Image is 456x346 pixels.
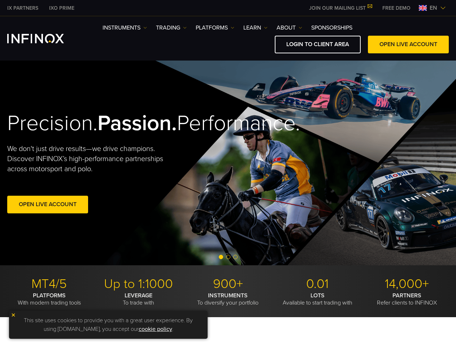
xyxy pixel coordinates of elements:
[7,144,166,174] p: We don't just drive results—we drive champions. Discover INFINOX’s high-performance partnerships ...
[7,196,88,213] a: Open Live Account
[377,4,416,12] a: INFINOX MENU
[11,312,16,318] img: yellow close icon
[226,255,230,259] span: Go to slide 2
[139,325,172,333] a: cookie policy
[275,36,361,53] a: LOGIN TO CLIENT AREA
[7,292,91,306] p: With modern trading tools
[365,292,449,306] p: Refer clients to INFINOX
[2,4,44,12] a: INFINOX
[208,292,248,299] strong: INSTRUMENTS
[304,5,377,11] a: JOIN OUR MAILING LIST
[103,23,147,32] a: Instruments
[277,23,302,32] a: ABOUT
[13,314,204,335] p: This site uses cookies to provide you with a great user experience. By using [DOMAIN_NAME], you a...
[186,292,270,306] p: To diversify your portfolio
[311,23,352,32] a: SPONSORSHIPS
[275,292,360,306] p: Available to start trading with
[310,292,325,299] strong: LOTS
[243,23,268,32] a: Learn
[365,276,449,292] p: 14,000+
[156,23,187,32] a: TRADING
[427,4,440,12] span: en
[275,276,360,292] p: 0.01
[7,34,81,43] a: INFINOX Logo
[233,255,238,259] span: Go to slide 3
[196,23,234,32] a: PLATFORMS
[97,110,177,136] strong: Passion.
[97,276,181,292] p: Up to 1:1000
[125,292,152,299] strong: LEVERAGE
[33,292,66,299] strong: PLATFORMS
[7,276,91,292] p: MT4/5
[44,4,80,12] a: INFINOX
[186,276,270,292] p: 900+
[219,255,223,259] span: Go to slide 1
[392,292,421,299] strong: PARTNERS
[97,292,181,306] p: To trade with
[7,110,206,137] h2: Precision. Performance.
[368,36,449,53] a: OPEN LIVE ACCOUNT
